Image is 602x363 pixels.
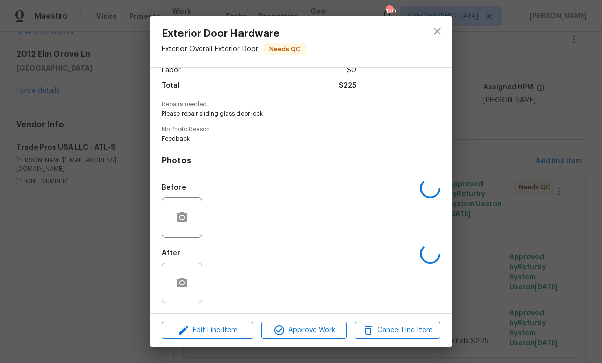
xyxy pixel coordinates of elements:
[162,63,181,78] span: Labor
[264,324,343,337] span: Approve Work
[162,46,258,53] span: Exterior Overall - Exterior Door
[162,322,253,339] button: Edit Line Item
[339,79,356,93] span: $225
[165,324,250,337] span: Edit Line Item
[355,322,440,339] button: Cancel Line Item
[162,250,180,257] h5: After
[162,28,306,39] span: Exterior Door Hardware
[162,184,186,191] h5: Before
[425,19,449,43] button: close
[358,324,437,337] span: Cancel Line Item
[386,6,393,16] div: 120
[162,79,180,93] span: Total
[162,135,412,143] span: Feedback
[261,322,346,339] button: Approve Work
[162,110,412,118] span: Please repair sliding glass door lock
[162,126,440,133] span: No Photo Reason
[347,63,356,78] span: $0
[162,156,440,166] h4: Photos
[162,101,440,108] span: Repairs needed
[265,44,305,54] span: Needs QC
